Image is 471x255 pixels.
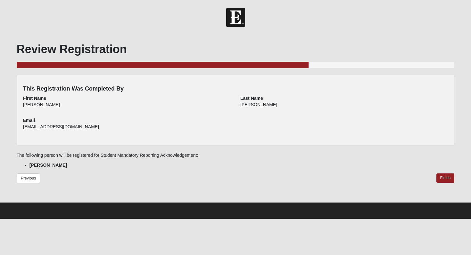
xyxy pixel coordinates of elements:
label: First Name [23,95,46,101]
label: Last Name [240,95,263,101]
h4: This Registration Was Completed By [23,85,448,92]
div: [PERSON_NAME] [240,101,448,112]
h1: Review Registration [17,42,455,56]
div: [PERSON_NAME] [23,101,231,112]
p: The following person will be registered for Student Mandatory Reporting Acknowledgement: [17,152,455,159]
label: Email [23,117,35,124]
strong: [PERSON_NAME] [29,163,67,168]
a: Finish [436,173,455,183]
img: Church of Eleven22 Logo [226,8,245,27]
a: Previous [17,173,40,183]
div: [EMAIL_ADDRESS][DOMAIN_NAME] [23,124,231,134]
